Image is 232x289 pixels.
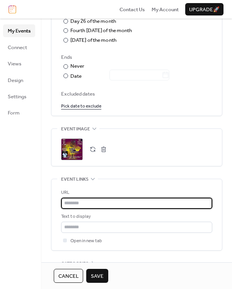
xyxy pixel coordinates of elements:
span: Views [8,60,21,68]
div: URL [61,189,211,197]
span: Cancel [58,272,78,280]
a: Design [3,74,35,86]
span: Contact Us [119,6,145,14]
div: Date [70,72,169,80]
span: Excluded dates [61,90,212,98]
a: My Account [152,5,179,13]
span: My Events [8,27,31,35]
span: Event image [61,125,90,133]
div: Text to display [61,213,211,221]
div: Ends [61,53,211,61]
span: Event links [61,176,89,183]
span: Pick date to exclude [61,103,101,110]
div: ; [61,139,83,160]
span: Upgrade 🚀 [189,6,220,14]
a: My Events [3,24,35,37]
span: Settings [8,93,26,101]
a: Form [3,106,35,119]
div: Fourth [DATE] of the month [70,27,132,34]
span: Open in new tab [70,237,102,245]
img: logo [9,5,16,14]
a: Settings [3,90,35,103]
span: Categories [61,260,89,268]
a: Views [3,57,35,70]
a: Connect [3,41,35,53]
div: Day 26 of the month [70,17,116,25]
button: Upgrade🚀 [185,3,223,15]
span: Design [8,77,23,84]
span: My Account [152,6,179,14]
button: Save [86,269,108,283]
span: Form [8,109,20,117]
span: Connect [8,44,27,51]
div: Never [70,62,85,70]
div: [DATE] of the month [70,36,116,44]
button: Cancel [54,269,83,283]
span: Save [91,272,104,280]
a: Contact Us [119,5,145,13]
